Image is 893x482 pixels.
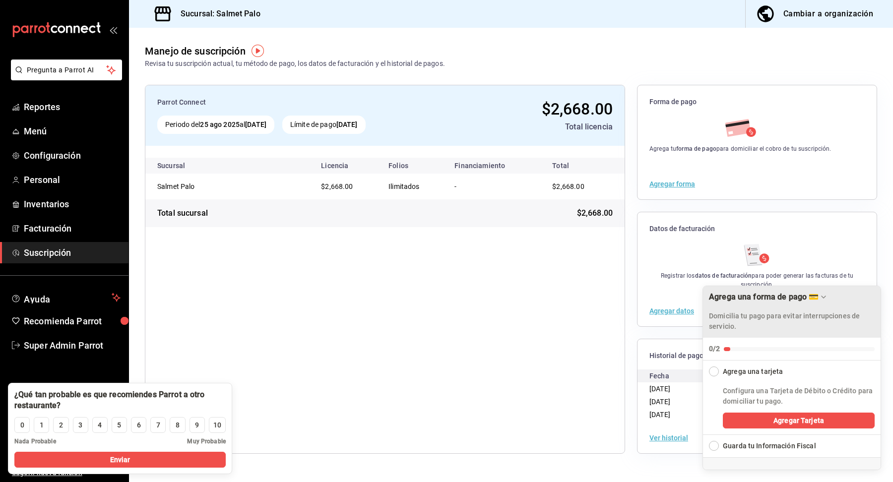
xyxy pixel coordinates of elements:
[14,389,226,411] div: ¿Qué tan probable es que recomiendes Parrot a otro restaurante?
[709,292,819,301] div: Agrega una forma de pago 💳
[59,420,63,430] div: 2
[709,311,875,332] p: Domicilia tu pago para evitar interrupciones de servicio.
[649,307,694,314] button: Agregar datos
[649,351,865,361] span: Historial de pago
[11,60,122,80] button: Pregunta a Parrot AI
[157,181,256,191] div: Salmet Palo
[173,8,260,20] h3: Sucursal: Salmet Palo
[282,116,366,134] div: Límite de pago
[703,286,881,360] button: Collapse Checklist
[381,158,446,174] th: Folios
[27,65,107,75] span: Pregunta a Parrot AI
[53,417,68,433] button: 2
[24,246,121,259] span: Suscripción
[783,7,873,21] div: Cambiar a organización
[24,173,121,186] span: Personal
[649,408,757,421] div: [DATE]
[209,417,226,433] button: 10
[145,59,445,69] div: Revisa tu suscripción actual, tu método de pago, los datos de facturación y el historial de pagos.
[457,121,613,133] div: Total licencia
[73,417,88,433] button: 3
[112,417,127,433] button: 5
[20,420,24,430] div: 0
[321,182,353,190] span: $2,668.00
[117,420,121,430] div: 5
[446,158,540,174] th: Financiamiento
[170,417,185,433] button: 8
[709,344,720,354] div: 0/2
[24,314,121,328] span: Recomienda Parrot
[24,149,121,162] span: Configuración
[213,420,221,430] div: 10
[773,416,824,426] span: Agregar Tarjeta
[150,417,166,433] button: 7
[723,441,816,451] div: Guarda tu Información Fiscal
[137,420,141,430] div: 6
[245,120,266,128] strong: [DATE]
[145,44,246,59] div: Manejo de suscripción
[649,224,865,234] span: Datos de facturación
[649,271,865,289] div: Registrar los para poder generar las facturas de tu suscripción.
[98,420,102,430] div: 4
[703,286,881,338] div: Drag to move checklist
[381,174,446,199] td: Ilimitados
[313,158,381,174] th: Licencia
[336,120,358,128] strong: [DATE]
[649,382,757,395] div: [DATE]
[542,100,613,119] span: $2,668.00
[14,452,226,468] button: Enviar
[24,100,121,114] span: Reportes
[156,420,160,430] div: 7
[24,124,121,138] span: Menú
[157,97,449,108] div: Parrot Connect
[157,116,274,134] div: Periodo del al
[157,207,208,219] div: Total sucursal
[723,386,875,407] p: Configura una Tarjeta de Débito o Crédito para domiciliar tu pago.
[702,286,881,470] div: Agrega una forma de pago 💳
[190,417,205,433] button: 9
[176,420,180,430] div: 8
[252,45,264,57] img: Tooltip marker
[723,413,875,428] button: Agregar Tarjeta
[552,182,584,190] span: $2,668.00
[24,222,121,235] span: Facturación
[131,417,146,433] button: 6
[649,395,757,408] div: [DATE]
[24,292,108,303] span: Ayuda
[200,120,239,128] strong: 25 ago 2025
[446,174,540,199] td: -
[7,72,122,82] a: Pregunta a Parrot AI
[157,162,212,170] div: Sucursal
[187,437,226,446] span: Muy Probable
[24,339,121,352] span: Super Admin Parrot
[649,144,831,153] div: Agrega tu para domiciliar el cobro de tu suscripción.
[723,366,783,377] div: Agrega una tarjeta
[649,369,757,382] div: Fecha
[649,434,688,441] button: Ver historial
[24,197,121,211] span: Inventarios
[577,207,613,219] span: $2,668.00
[92,417,108,433] button: 4
[676,145,716,152] strong: forma de pago
[695,272,752,279] strong: datos de facturación
[703,361,881,377] button: Collapse Checklist
[40,420,44,430] div: 1
[34,417,49,433] button: 1
[649,181,695,187] button: Agregar forma
[540,158,625,174] th: Total
[14,417,30,433] button: 0
[703,435,881,457] button: Expand Checklist
[649,97,865,107] span: Forma de pago
[110,455,130,465] span: Enviar
[14,437,56,446] span: Nada Probable
[78,420,82,430] div: 3
[109,26,117,34] button: open_drawer_menu
[195,420,199,430] div: 9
